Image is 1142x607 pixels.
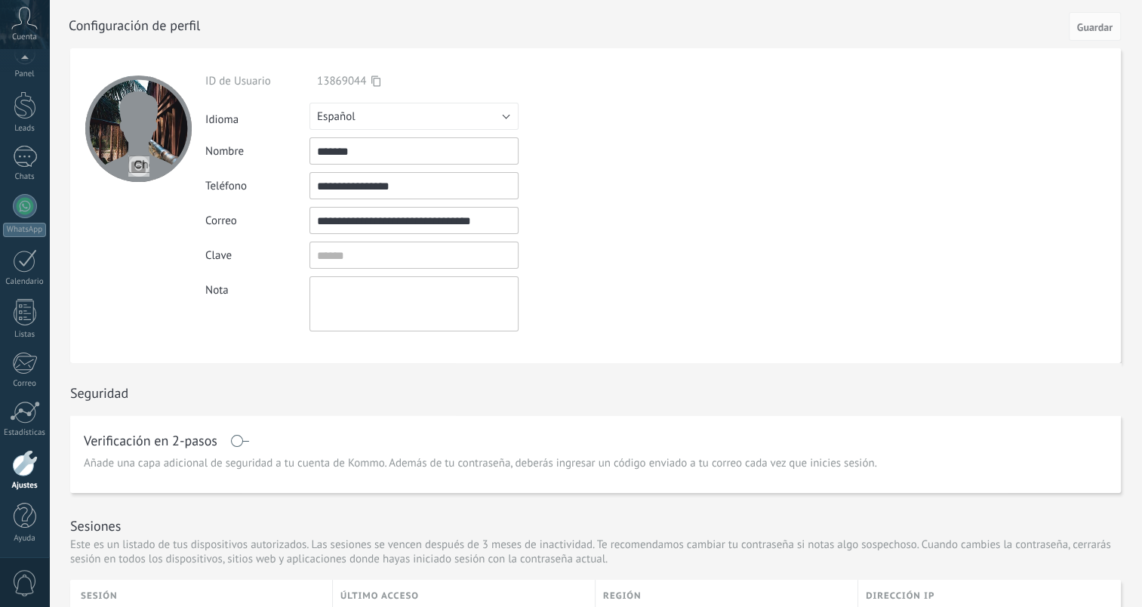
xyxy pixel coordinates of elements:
div: ID de Usuario [205,74,309,88]
span: Cuenta [12,32,37,42]
div: Teléfono [205,179,309,193]
div: Correo [3,379,47,389]
div: Listas [3,330,47,340]
div: Ayuda [3,534,47,544]
div: Idioma [205,106,309,127]
div: Panel [3,69,47,79]
button: Español [309,103,519,130]
span: 13869044 [317,74,366,88]
div: Calendario [3,277,47,287]
span: Añade una capa adicional de seguridad a tu cuenta de Kommo. Además de tu contraseña, deberás ingr... [84,456,877,471]
div: WhatsApp [3,223,46,237]
div: Nombre [205,144,309,159]
div: Clave [205,248,309,263]
div: Ajustes [3,481,47,491]
h1: Sesiones [70,517,121,535]
span: Guardar [1077,22,1113,32]
span: Español [317,109,356,124]
button: Guardar [1069,12,1121,41]
div: Estadísticas [3,428,47,438]
h1: Seguridad [70,384,128,402]
p: Este es un listado de tus dispositivos autorizados. Las sesiones se vencen después de 3 meses de ... [70,538,1121,566]
h1: Verificación en 2-pasos [84,435,217,447]
div: Chats [3,172,47,182]
div: Correo [205,214,309,228]
div: Nota [205,276,309,297]
div: Leads [3,124,47,134]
